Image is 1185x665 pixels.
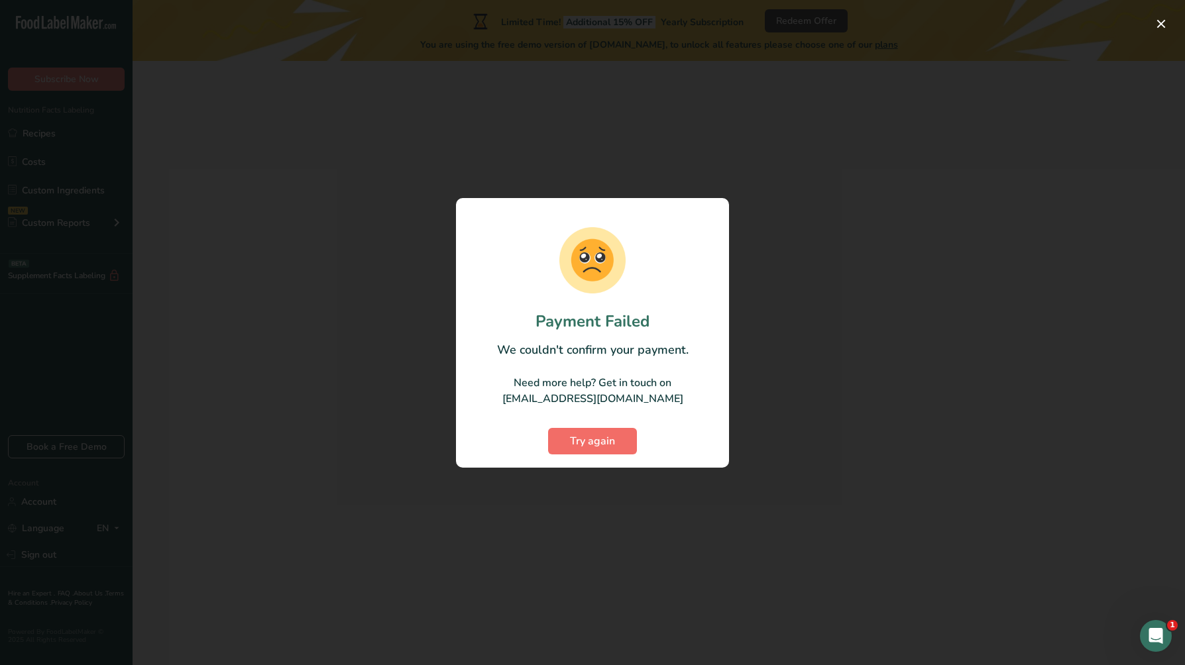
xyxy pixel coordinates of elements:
[469,375,716,407] p: Need more help? Get in touch on [EMAIL_ADDRESS][DOMAIN_NAME]
[548,428,637,454] button: Try again
[469,309,716,333] h1: Payment Failed
[1140,620,1172,652] iframe: Intercom live chat
[469,341,716,359] p: We couldn't confirm your payment.
[570,433,615,449] span: Try again
[1167,620,1178,631] span: 1
[559,227,626,293] img: Failed Payment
